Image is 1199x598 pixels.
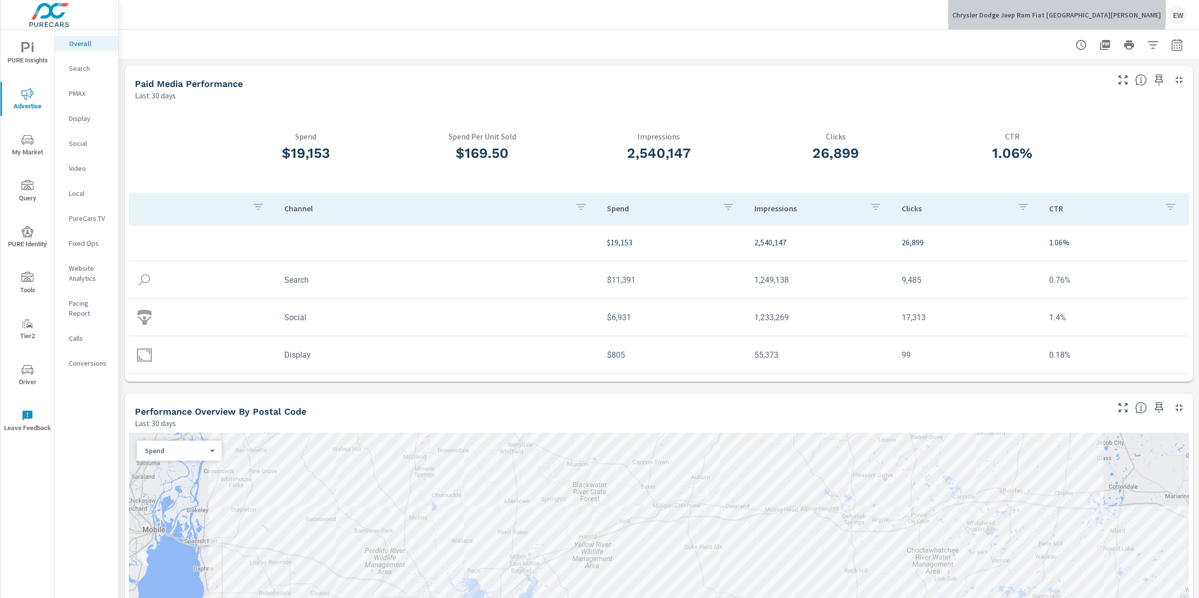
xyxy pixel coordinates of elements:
[55,86,118,101] div: PMAX
[1135,402,1147,414] span: Understand performance data by postal code. Individual postal codes can be selected and expanded ...
[284,203,567,213] p: Channel
[1167,35,1187,55] button: Select Date Range
[55,161,118,176] div: Video
[55,236,118,251] div: Fixed Ops
[894,342,1041,368] td: 99
[599,342,746,368] td: $805
[1119,35,1139,55] button: Print Report
[924,145,1101,162] h3: 1.06%
[1171,72,1187,88] button: Minimize Widget
[69,88,110,98] p: PMAX
[135,78,243,89] h5: Paid Media Performance
[69,213,110,223] p: PureCars TV
[1171,400,1187,416] button: Minimize Widget
[137,446,214,456] div: Spend
[902,203,1009,213] p: Clicks
[69,63,110,73] p: Search
[746,380,894,405] td: 603
[754,203,862,213] p: Impressions
[599,305,746,330] td: $6,931
[69,113,110,123] p: Display
[55,186,118,201] div: Local
[1041,305,1189,330] td: 1.4%
[55,296,118,321] div: Pacing Report
[69,333,110,343] p: Calls
[1095,35,1115,55] button: "Export Report to PDF"
[137,347,152,362] img: icon-display.svg
[55,61,118,76] div: Search
[746,267,894,293] td: 1,249,138
[754,236,886,248] p: 2,540,147
[55,331,118,346] div: Calls
[1151,400,1167,416] span: Save this to your personalized report
[1115,72,1131,88] button: Make Fullscreen
[55,136,118,151] div: Social
[3,42,51,66] span: PURE Insights
[394,145,571,162] h3: $169.50
[3,134,51,158] span: My Market
[1049,203,1157,213] p: CTR
[69,38,110,48] p: Overall
[894,380,1041,405] td: —
[902,236,1033,248] p: 26,899
[276,305,599,330] td: Social
[135,406,306,417] h5: Performance Overview By Postal Code
[3,364,51,388] span: Driver
[1135,74,1147,86] span: Understand performance metrics over the selected time range.
[69,298,110,318] p: Pacing Report
[571,145,747,162] h3: 2,540,147
[747,132,924,141] p: Clicks
[276,380,599,405] td: ConnectedTv
[1041,342,1189,368] td: 0.18%
[571,132,747,141] p: Impressions
[55,111,118,126] div: Display
[1151,72,1167,88] span: Save this to your personalized report
[69,188,110,198] p: Local
[217,145,394,162] h3: $19,153
[1143,35,1163,55] button: Apply Filters
[599,380,746,405] td: $16
[69,163,110,173] p: Video
[1041,267,1189,293] td: 0.76%
[55,261,118,286] div: Website Analytics
[746,305,894,330] td: 1,233,269
[1169,6,1187,24] div: EW
[135,417,176,429] p: Last 30 days
[137,310,152,325] img: icon-social.svg
[894,305,1041,330] td: 17,313
[69,358,110,368] p: Conversions
[607,236,738,248] p: $19,153
[599,267,746,293] td: $11,391
[55,36,118,51] div: Overall
[276,342,599,368] td: Display
[0,30,54,444] div: nav menu
[394,132,571,141] p: Spend Per Unit Sold
[746,342,894,368] td: 55,373
[3,318,51,342] span: Tier2
[3,226,51,250] span: PURE Identity
[69,263,110,283] p: Website Analytics
[3,88,51,112] span: Advertise
[145,446,206,455] p: Spend
[3,410,51,434] span: Leave Feedback
[747,145,924,162] h3: 26,899
[3,272,51,296] span: Tools
[69,138,110,148] p: Social
[3,180,51,204] span: Query
[276,267,599,293] td: Search
[55,356,118,371] div: Conversions
[217,132,394,141] p: Spend
[1041,380,1189,405] td: — %
[135,89,176,101] p: Last 30 days
[924,132,1101,141] p: CTR
[894,267,1041,293] td: 9,485
[55,211,118,226] div: PureCars TV
[1115,400,1131,416] button: Make Fullscreen
[607,203,714,213] p: Spend
[1049,236,1181,248] p: 1.06%
[69,238,110,248] p: Fixed Ops
[137,272,152,287] img: icon-search.svg
[952,10,1161,19] p: Chrysler Dodge Jeep Ram Fiat [GEOGRAPHIC_DATA][PERSON_NAME]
